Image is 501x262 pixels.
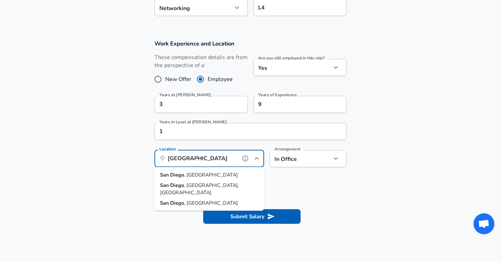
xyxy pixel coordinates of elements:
[253,96,331,113] input: 7
[165,75,191,83] span: New Offer
[184,199,238,206] span: , [GEOGRAPHIC_DATA]
[258,93,296,97] label: Years of Experience
[154,96,232,113] input: 0
[160,181,170,188] strong: San
[154,40,347,48] h3: Work Experience and Location
[270,150,321,167] div: In Office
[256,2,343,13] input: L3
[184,171,238,178] span: , [GEOGRAPHIC_DATA]
[154,54,248,69] label: These compensation details are from the perspective of a:
[252,154,262,163] button: Close
[160,199,170,206] strong: San
[170,199,184,206] strong: Diego
[258,56,325,60] label: Are you still employed in this role?
[159,120,227,124] label: Years in Level at [PERSON_NAME]
[203,209,301,224] button: Submit Salary
[170,181,184,188] strong: Diego
[160,171,170,178] strong: San
[159,93,211,97] label: Years at [PERSON_NAME]
[160,181,239,196] span: , [GEOGRAPHIC_DATA], [GEOGRAPHIC_DATA]
[154,123,331,140] input: 1
[474,213,494,234] div: Open chat
[159,147,176,151] label: Location
[253,59,331,76] div: Yes
[240,153,250,164] button: help
[208,75,233,83] span: Employee
[170,171,184,178] strong: Diego
[275,147,300,151] label: Arrangement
